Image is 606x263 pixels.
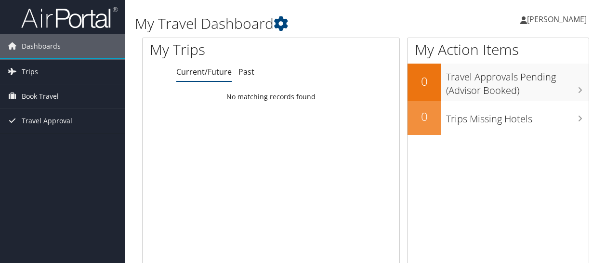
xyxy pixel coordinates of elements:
[150,39,285,60] h1: My Trips
[143,88,399,105] td: No matching records found
[22,84,59,108] span: Book Travel
[446,66,589,97] h3: Travel Approvals Pending (Advisor Booked)
[520,5,596,34] a: [PERSON_NAME]
[408,39,589,60] h1: My Action Items
[238,66,254,77] a: Past
[22,60,38,84] span: Trips
[408,101,589,135] a: 0Trips Missing Hotels
[135,13,443,34] h1: My Travel Dashboard
[22,109,72,133] span: Travel Approval
[408,64,589,101] a: 0Travel Approvals Pending (Advisor Booked)
[21,6,118,29] img: airportal-logo.png
[408,73,441,90] h2: 0
[176,66,232,77] a: Current/Future
[527,14,587,25] span: [PERSON_NAME]
[22,34,61,58] span: Dashboards
[408,108,441,125] h2: 0
[446,107,589,126] h3: Trips Missing Hotels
